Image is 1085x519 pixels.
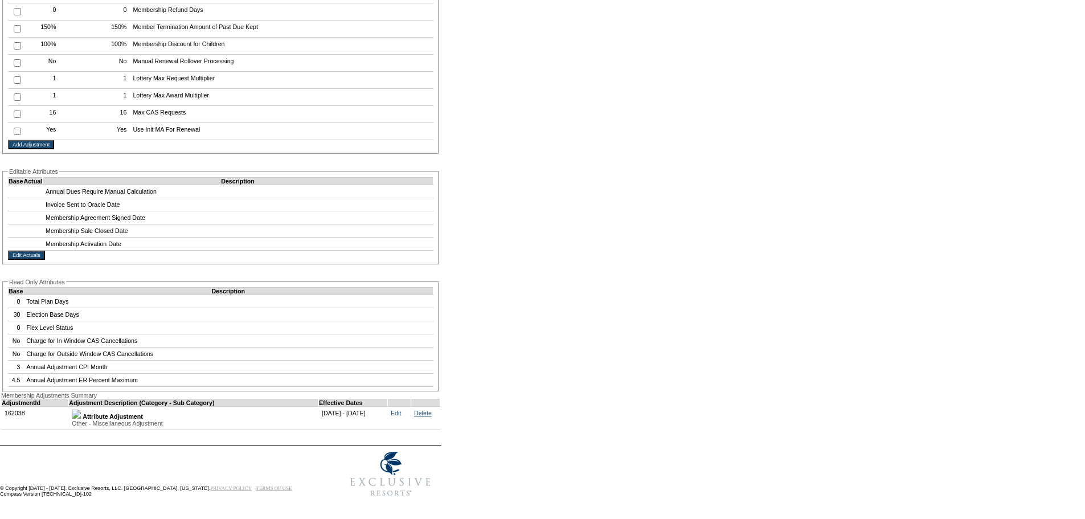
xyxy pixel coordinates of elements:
[23,295,433,308] td: Total Plan Days
[43,211,433,224] td: Membership Agreement Signed Date
[256,485,292,491] a: TERMS OF USE
[69,399,319,406] td: Adjustment Description (Category - Sub Category)
[8,251,45,260] input: Edit Actuals
[43,185,433,198] td: Annual Dues Require Manual Calculation
[9,177,23,185] td: Base
[9,361,23,374] td: 3
[43,237,433,250] td: Membership Activation Date
[72,420,316,427] div: Other - Miscellaneous Adjustment
[130,72,433,89] td: Lottery Max Request Multiplier
[9,348,23,361] td: No
[26,55,59,72] td: No
[130,123,433,140] td: Use Init MA For Renewal
[23,374,433,387] td: Annual Adjustment ER Percent Maximum
[130,21,433,38] td: Member Termination Amount of Past Due Kept
[43,177,433,185] td: Description
[9,295,23,308] td: 0
[414,410,432,416] a: Delete
[23,308,433,321] td: Election Base Days
[130,89,433,106] td: Lottery Max Award Multiplier
[96,123,129,140] td: Yes
[1,392,440,399] div: Membership Adjustments Summary
[2,406,69,430] td: 162038
[96,3,129,21] td: 0
[26,38,59,55] td: 100%
[43,224,433,237] td: Membership Sale Closed Date
[23,361,433,374] td: Annual Adjustment CPI Month
[9,334,23,348] td: No
[26,21,59,38] td: 150%
[26,89,59,106] td: 1
[96,106,129,123] td: 16
[23,177,43,185] td: Actual
[8,140,54,149] input: Add Adjustment
[391,410,401,416] a: Edit
[43,198,433,211] td: Invoice Sent to Oracle Date
[130,106,433,123] td: Max CAS Requests
[9,288,23,295] td: Base
[96,55,129,72] td: No
[130,55,433,72] td: Manual Renewal Rollover Processing
[130,38,433,55] td: Membership Discount for Children
[23,288,433,295] td: Description
[23,321,433,334] td: Flex Level Status
[26,106,59,123] td: 16
[96,72,129,89] td: 1
[9,374,23,387] td: 4.5
[23,334,433,348] td: Charge for In Window CAS Cancellations
[26,123,59,140] td: Yes
[26,3,59,21] td: 0
[339,446,441,502] img: Exclusive Resorts
[9,308,23,321] td: 30
[26,72,59,89] td: 1
[96,38,129,55] td: 100%
[210,485,252,491] a: PRIVACY POLICY
[8,168,59,175] legend: Editable Attributes
[8,279,66,285] legend: Read Only Attributes
[96,21,129,38] td: 150%
[9,321,23,334] td: 0
[83,413,143,420] b: Attribute Adjustment
[130,3,433,21] td: Membership Refund Days
[2,399,69,406] td: AdjustmentId
[96,89,129,106] td: 1
[319,399,388,406] td: Effective Dates
[72,410,81,419] img: b_plus.gif
[319,406,388,430] td: [DATE] - [DATE]
[23,348,433,361] td: Charge for Outside Window CAS Cancellations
